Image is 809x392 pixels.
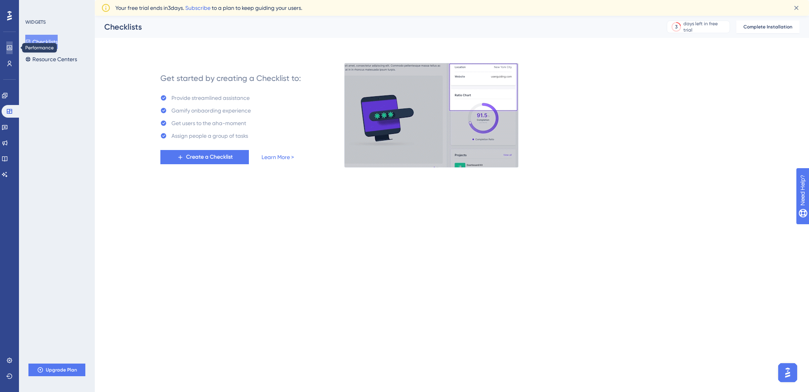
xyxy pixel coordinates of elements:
[46,367,77,373] span: Upgrade Plan
[185,5,211,11] a: Subscribe
[171,93,250,103] div: Provide streamlined assistance
[25,35,58,49] button: Checklists
[171,106,251,115] div: Gamify onbaording experience
[262,152,294,162] a: Learn More >
[171,131,248,141] div: Assign people a group of tasks
[115,3,302,13] span: Your free trial ends in 3 days. to a plan to keep guiding your users.
[675,24,677,30] div: 3
[186,152,233,162] span: Create a Checklist
[19,2,49,11] span: Need Help?
[28,364,85,376] button: Upgrade Plan
[160,73,301,84] div: Get started by creating a Checklist to:
[743,24,792,30] span: Complete Installation
[736,21,800,33] button: Complete Installation
[776,361,800,384] iframe: UserGuiding AI Assistant Launcher
[171,118,246,128] div: Get users to the aha-moment
[344,63,519,168] img: e28e67207451d1beac2d0b01ddd05b56.gif
[160,150,249,164] button: Create a Checklist
[25,52,77,66] button: Resource Centers
[683,21,727,33] div: days left in free trial
[104,21,647,32] div: Checklists
[25,19,46,25] div: WIDGETS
